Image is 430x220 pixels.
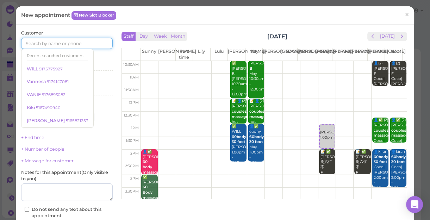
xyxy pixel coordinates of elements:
[175,48,193,61] th: Part time
[374,155,388,164] b: 60body 30 foot
[231,109,248,119] b: couples massage
[25,207,29,212] input: Do not send any text about this appointment
[263,48,280,61] th: [PERSON_NAME]
[66,118,88,123] small: 5165821253
[125,164,139,168] span: 2:30pm
[332,48,350,61] th: [PERSON_NAME]
[21,38,113,49] input: Search by name or phone
[141,48,158,61] th: Sunny
[124,88,139,92] span: 11:30am
[21,12,71,18] span: New appointment
[21,169,113,182] label: Notes for this appointment ( Only visible to you )
[42,92,66,97] small: 9176893082
[123,62,139,67] span: 10:30am
[135,32,152,41] button: Day
[169,32,187,41] button: Month
[27,66,39,71] span: WILL
[21,158,74,163] a: + Message for customer
[367,48,385,61] th: [PERSON_NAME]
[391,155,406,164] b: 60body 30 foot
[143,159,159,185] b: 60 body massage in the cave
[231,134,246,144] b: 60body 30 foot
[143,185,159,200] b: 60 Body massage
[27,92,42,97] span: VANIE
[27,118,66,123] span: [PERSON_NAME]
[131,126,139,130] span: 1pm
[210,48,228,61] th: Lulu
[125,189,139,194] span: 3:30pm
[126,138,139,143] span: 1:30pm
[391,61,406,102] div: 👤(2) [PERSON_NAME] Coco|[PERSON_NAME] 10:30am - 11:30am
[27,79,47,84] span: Vannesa
[280,48,298,61] th: [GEOGRAPHIC_DATA]
[231,99,246,150] div: 📝 👤(2) [PERSON_NAME] hot stone$140 [PERSON_NAME]|May 12:00pm - 1:00pm
[391,71,394,76] b: F
[374,128,390,138] b: couples massage
[385,48,403,61] th: Coco
[298,48,315,61] th: [PERSON_NAME]
[36,105,61,110] small: 5167490940
[142,149,157,206] div: 👤✅ [PERSON_NAME] Sunny 2:00pm - 3:00pm
[406,196,423,213] div: Open Intercom Messenger
[267,32,287,40] h2: [DATE]
[245,48,263,61] th: May
[391,149,406,191] div: 👤kiran Coco|[PERSON_NAME] 2:00pm - 3:30pm
[373,118,388,164] div: 👤✅ (2) [PERSON_NAME] Coco|[PERSON_NAME] 12:45pm - 1:45pm
[405,10,409,19] span: ×
[22,124,55,128] span: America/New_York
[130,151,139,156] span: 2pm
[21,146,64,152] a: + Number of people
[57,124,69,128] span: [DATE]
[373,61,388,102] div: 👤(2) [PERSON_NAME] Coco|[PERSON_NAME] 10:30am - 11:30am
[121,32,136,41] button: Staff
[39,67,63,71] small: 9175775927
[231,61,246,97] div: ✅ [PERSON_NAME] [PERSON_NAME] 10:30am - 12:00pm
[249,124,264,165] div: 👤✅ ebony May 1:00pm - 2:30pm
[378,32,397,41] button: [DATE]
[130,75,139,80] span: 11am
[396,32,407,41] button: next
[391,128,408,138] b: couples massage
[21,30,43,36] label: Customer
[231,71,234,76] b: B
[124,113,139,118] span: 12:30pm
[158,48,176,61] th: [PERSON_NAME]
[373,149,388,191] div: 👤kiran Coco|[PERSON_NAME] 2:00pm - 3:30pm
[374,71,376,76] b: F
[21,135,44,140] a: + End time
[130,176,139,181] span: 3pm
[249,109,266,119] b: couples massage
[129,100,139,105] span: 12pm
[367,32,378,41] button: prev
[249,134,264,144] b: 60body 30 foot
[27,51,88,60] div: Recent searched customers
[231,124,246,165] div: ✅ WILL [PERSON_NAME] 1:00pm - 2:30pm
[355,149,370,206] div: 📝 ✅ [PERSON_NAME] 周六忙 不 [PERSON_NAME] [PERSON_NAME]|[PERSON_NAME] 2:00pm - 3:00pm
[249,66,252,71] b: B
[249,61,264,92] div: [PERSON_NAME] May 10:30am - 12:00pm
[71,11,116,20] a: New Slot Blocker
[152,32,169,41] button: Week
[25,206,109,219] label: Do not send any text about this appointment
[193,48,211,61] th: Lily
[356,170,358,175] b: F
[249,99,264,150] div: 📝 👤(2) [PERSON_NAME] hot stone$140 [PERSON_NAME]|May 12:00pm - 1:00pm
[350,48,368,61] th: [PERSON_NAME]
[47,79,69,84] small: 9174147081
[320,170,323,175] b: F
[320,149,335,206] div: 📝 ✅ [PERSON_NAME] 周六忙 不 [PERSON_NAME] [PERSON_NAME]|[PERSON_NAME] 2:00pm - 3:00pm
[27,105,36,110] span: Kiki
[315,48,332,61] th: [PERSON_NAME]
[71,124,79,128] span: DST
[228,48,245,61] th: [PERSON_NAME]
[391,118,406,164] div: 👤✅ (2) [PERSON_NAME] Coco|[PERSON_NAME] 12:45pm - 1:45pm
[320,125,335,140] div: [PERSON_NAME] 1:00pm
